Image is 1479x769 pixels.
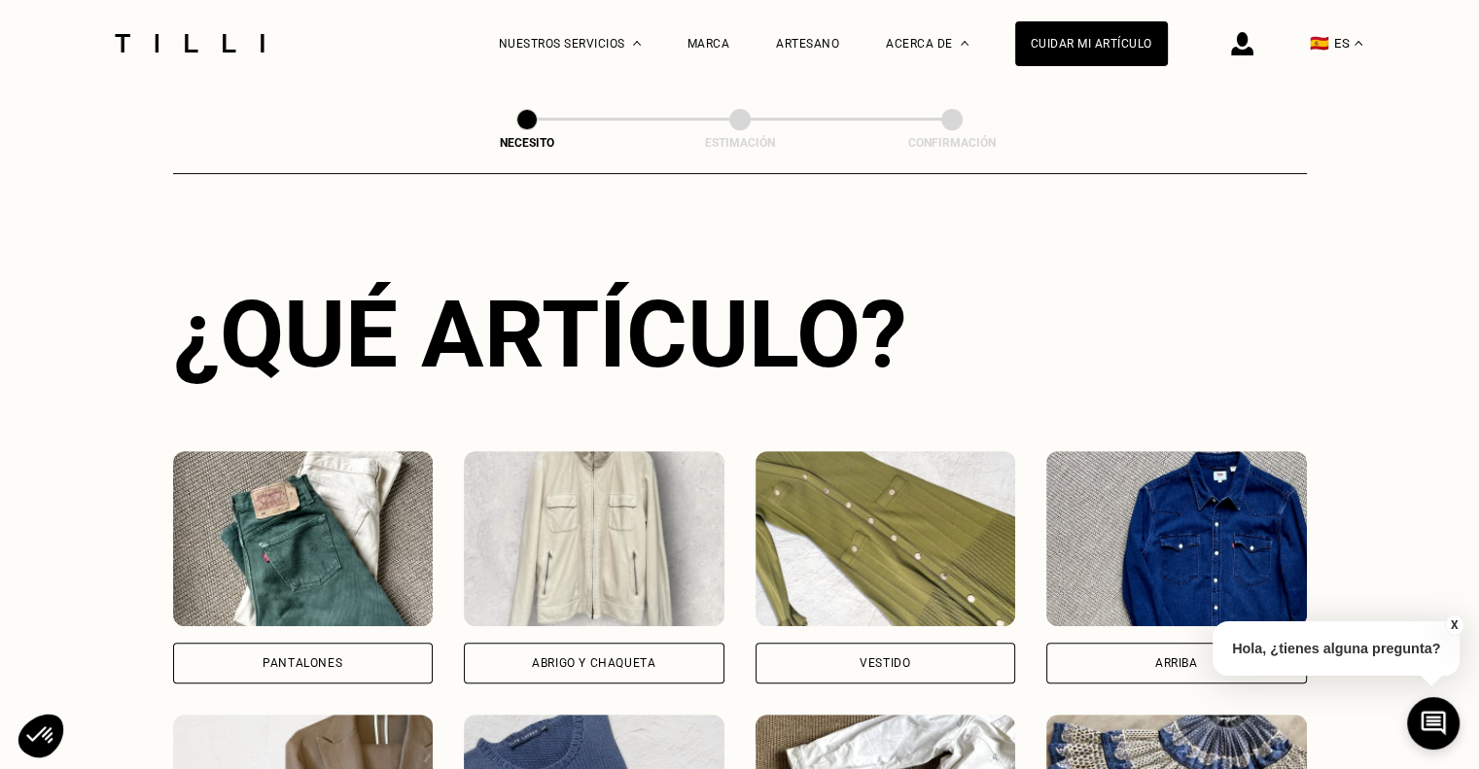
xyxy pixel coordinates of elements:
[1310,34,1329,52] span: 🇪🇸
[263,657,342,669] div: Pantalones
[961,41,968,46] img: Menú desplegable sobre
[1355,41,1362,46] img: menu déroulant
[1213,621,1460,676] p: Hola, ¿tienes alguna pregunta?
[756,451,1016,626] img: Tilli retouche votre Vestido
[687,37,730,51] a: Marca
[1015,21,1168,66] a: Cuidar mi artículo
[173,280,1307,389] div: ¿Qué artículo?
[108,34,271,52] img: Servicio de sastrería Tilli logo
[860,657,910,669] div: Vestido
[1231,32,1253,55] img: Icono de inicio de sesión
[430,136,624,150] div: Necesito
[776,37,839,51] a: Artesano
[643,136,837,150] div: Estimación
[532,657,655,669] div: Abrigo y chaqueta
[1046,451,1307,626] img: Tilli retouche votre Arriba
[1155,657,1198,669] div: Arriba
[464,451,724,626] img: Tilli retouche votre Abrigo y chaqueta
[633,41,641,46] img: Menú desplegable
[1445,614,1464,636] button: X
[855,136,1049,150] div: Confirmación
[173,451,434,626] img: Tilli retouche votre Pantalones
